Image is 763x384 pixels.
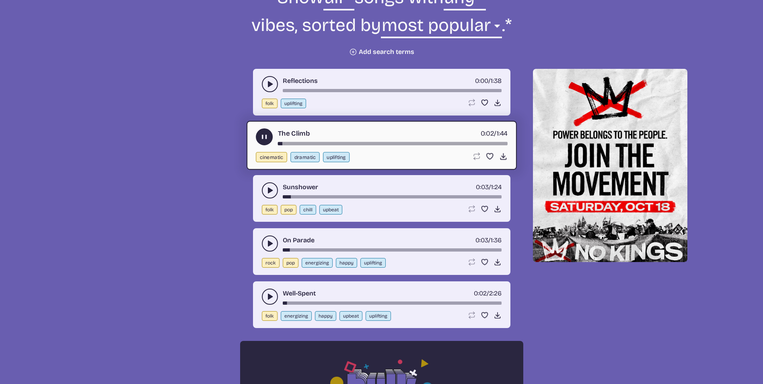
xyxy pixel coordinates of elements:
button: play-pause toggle [256,128,273,145]
button: uplifting [360,258,386,268]
button: Favorite [481,205,489,213]
span: timer [474,289,487,297]
button: Favorite [481,99,489,107]
button: folk [262,99,278,108]
span: 2:26 [489,289,502,297]
button: upbeat [319,205,342,215]
button: Add search terms [349,48,414,56]
button: Loop [468,99,476,107]
div: song-time-bar [283,195,502,198]
div: song-time-bar [283,89,502,92]
button: Loop [468,311,476,319]
div: song-time-bar [278,142,507,145]
button: folk [262,311,278,321]
a: On Parade [283,235,315,245]
button: Loop [472,152,480,161]
a: Well-Spent [283,289,316,298]
span: 1:44 [496,129,507,137]
div: song-time-bar [283,248,502,252]
button: dramatic [290,152,319,162]
span: timer [475,77,488,85]
button: upbeat [339,311,362,321]
div: / [475,235,502,245]
button: play-pause toggle [262,289,278,305]
span: timer [475,236,488,244]
button: Loop [468,258,476,266]
div: song-time-bar [283,301,502,305]
button: folk [262,205,278,215]
button: rock [262,258,280,268]
a: Reflections [283,76,318,86]
div: / [474,289,502,298]
button: energizing [281,311,312,321]
button: play-pause toggle [262,235,278,252]
button: play-pause toggle [262,182,278,198]
button: pop [283,258,298,268]
button: happy [315,311,336,321]
button: uplifting [323,152,350,162]
a: Sunshower [283,182,318,192]
button: Favorite [481,311,489,319]
button: cinematic [256,152,287,162]
span: timer [476,183,489,191]
button: Favorite [485,152,494,161]
div: / [476,182,502,192]
a: The Climb [278,128,310,138]
span: 1:24 [491,183,502,191]
button: happy [336,258,357,268]
button: uplifting [281,99,306,108]
button: chill [300,205,316,215]
button: uplifting [366,311,391,321]
img: Help save our democracy! [533,69,687,262]
div: / [475,76,502,86]
span: 1:38 [491,77,502,85]
span: 1:36 [491,236,502,244]
button: play-pause toggle [262,76,278,92]
div: / [480,128,507,138]
button: Favorite [481,258,489,266]
button: pop [281,205,296,215]
button: energizing [302,258,333,268]
span: timer [480,129,494,137]
button: Loop [468,205,476,213]
select: sorting [381,14,502,41]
